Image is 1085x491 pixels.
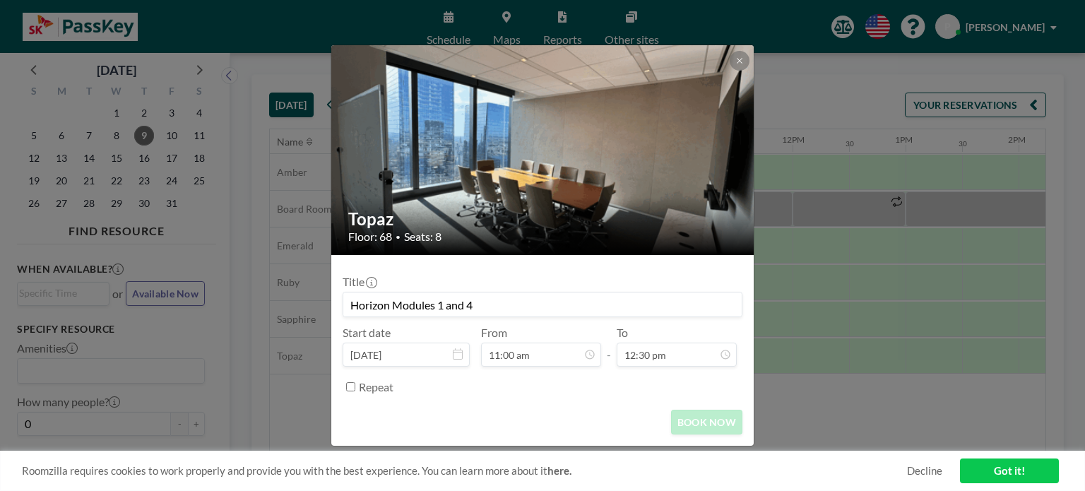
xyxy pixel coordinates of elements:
[343,275,376,289] label: Title
[907,464,942,478] a: Decline
[960,459,1059,483] a: Got it!
[617,326,628,340] label: To
[348,208,738,230] h2: Topaz
[404,230,441,244] span: Seats: 8
[359,380,393,394] label: Repeat
[348,230,392,244] span: Floor: 68
[22,464,907,478] span: Roomzilla requires cookies to work properly and provide you with the best experience. You can lea...
[671,410,742,434] button: BOOK NOW
[331,30,755,271] img: 537.gif
[607,331,611,362] span: -
[481,326,507,340] label: From
[396,232,401,242] span: •
[343,292,742,317] input: Daniel's reservation
[547,464,571,477] a: here.
[343,326,391,340] label: Start date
